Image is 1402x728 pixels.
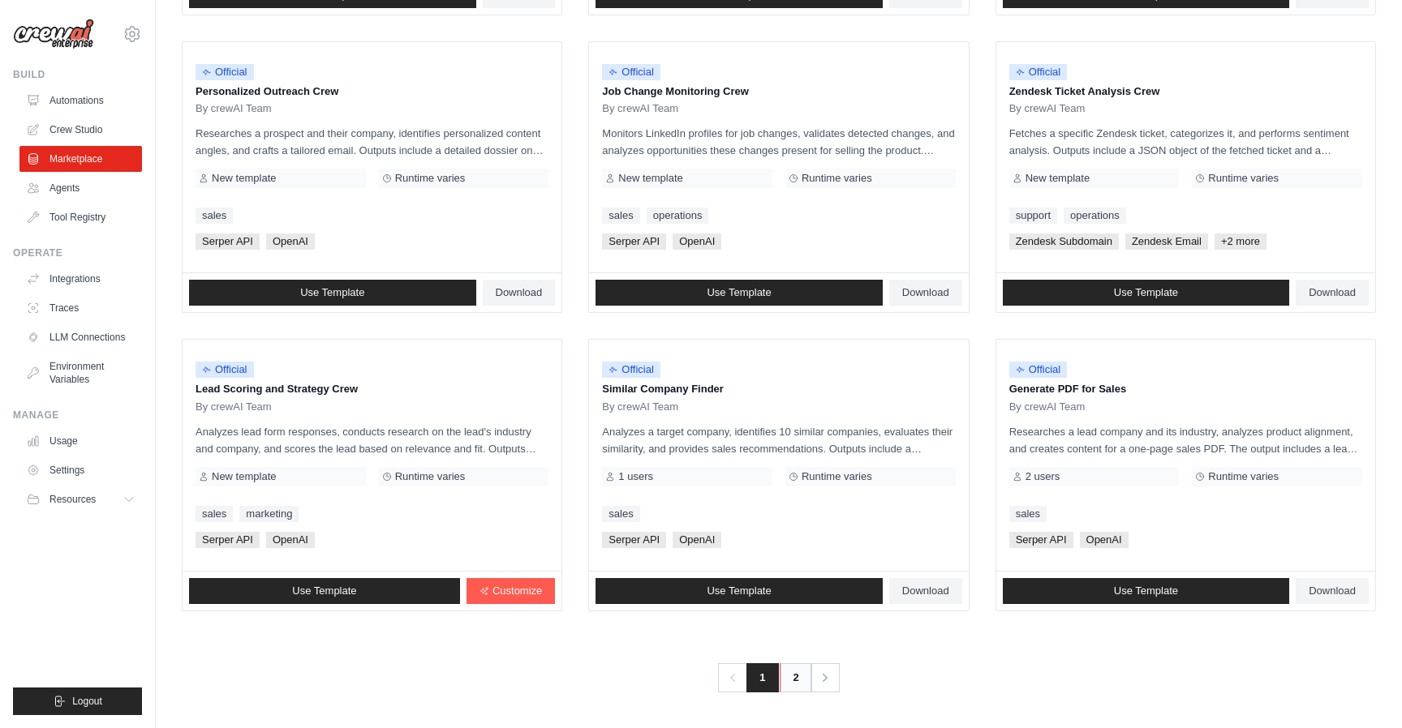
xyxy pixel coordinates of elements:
[13,409,142,422] div: Manage
[596,280,883,306] a: Use Template
[395,470,466,483] span: Runtime varies
[673,233,721,250] span: OpenAI
[19,353,142,392] a: Environment Variables
[196,532,260,548] span: Serper API
[1125,233,1208,250] span: Zendesk Email
[196,208,233,224] a: sales
[602,506,639,522] a: sales
[602,400,678,413] span: By crewAI Team
[189,280,476,306] a: Use Template
[196,233,260,250] span: Serper API
[602,362,660,378] span: Official
[19,88,142,113] a: Automations
[707,286,771,299] span: Use Template
[1114,585,1178,597] span: Use Template
[19,457,142,483] a: Settings
[889,280,962,306] a: Download
[618,172,682,185] span: New template
[602,125,955,159] p: Monitors LinkedIn profiles for job changes, validates detected changes, and analyzes opportunitie...
[196,64,254,80] span: Official
[1009,506,1047,522] a: sales
[196,506,233,522] a: sales
[602,102,678,115] span: By crewAI Team
[19,295,142,321] a: Traces
[1208,172,1279,185] span: Runtime varies
[802,470,872,483] span: Runtime varies
[1026,172,1090,185] span: New template
[72,695,102,708] span: Logout
[13,68,142,81] div: Build
[239,506,299,522] a: marketing
[1296,280,1369,306] a: Download
[395,172,466,185] span: Runtime varies
[492,585,542,597] span: Customize
[19,175,142,201] a: Agents
[13,687,142,715] button: Logout
[707,585,771,597] span: Use Template
[19,204,142,230] a: Tool Registry
[196,102,272,115] span: By crewAI Team
[1215,233,1267,250] span: +2 more
[1080,532,1129,548] span: OpenAI
[196,423,548,457] p: Analyzes lead form responses, conducts research on the lead's industry and company, and scores th...
[602,381,955,397] p: Similar Company Finder
[596,578,883,604] a: Use Template
[602,532,666,548] span: Serper API
[602,64,660,80] span: Official
[483,280,556,306] a: Download
[802,172,872,185] span: Runtime varies
[1009,84,1362,100] p: Zendesk Ticket Analysis Crew
[618,470,653,483] span: 1 users
[1009,381,1362,397] p: Generate PDF for Sales
[13,246,142,259] div: Operate
[1009,125,1362,159] p: Fetches a specific Zendesk ticket, categorizes it, and performs sentiment analysis. Outputs inclu...
[1208,470,1279,483] span: Runtime varies
[196,362,254,378] span: Official
[746,663,778,692] span: 1
[1009,362,1068,378] span: Official
[467,578,555,604] a: Customize
[266,233,315,250] span: OpenAI
[602,423,955,457] p: Analyzes a target company, identifies 10 similar companies, evaluates their similarity, and provi...
[780,663,812,692] a: 2
[266,532,315,548] span: OpenAI
[19,486,142,512] button: Resources
[902,585,949,597] span: Download
[1009,208,1057,224] a: support
[718,663,839,692] nav: Pagination
[292,585,356,597] span: Use Template
[1296,578,1369,604] a: Download
[1309,585,1356,597] span: Download
[1009,64,1068,80] span: Official
[196,400,272,413] span: By crewAI Team
[602,233,666,250] span: Serper API
[1114,286,1178,299] span: Use Template
[902,286,949,299] span: Download
[1009,233,1119,250] span: Zendesk Subdomain
[1026,470,1060,483] span: 2 users
[13,19,94,49] img: Logo
[300,286,364,299] span: Use Template
[602,84,955,100] p: Job Change Monitoring Crew
[496,286,543,299] span: Download
[19,266,142,292] a: Integrations
[212,470,276,483] span: New template
[1009,102,1086,115] span: By crewAI Team
[602,208,639,224] a: sales
[196,84,548,100] p: Personalized Outreach Crew
[19,428,142,454] a: Usage
[673,532,721,548] span: OpenAI
[19,117,142,143] a: Crew Studio
[1009,400,1086,413] span: By crewAI Team
[889,578,962,604] a: Download
[196,381,548,397] p: Lead Scoring and Strategy Crew
[49,493,96,506] span: Resources
[1064,208,1126,224] a: operations
[19,146,142,172] a: Marketplace
[1009,532,1073,548] span: Serper API
[1003,578,1290,604] a: Use Template
[19,324,142,350] a: LLM Connections
[647,208,709,224] a: operations
[189,578,460,604] a: Use Template
[1309,286,1356,299] span: Download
